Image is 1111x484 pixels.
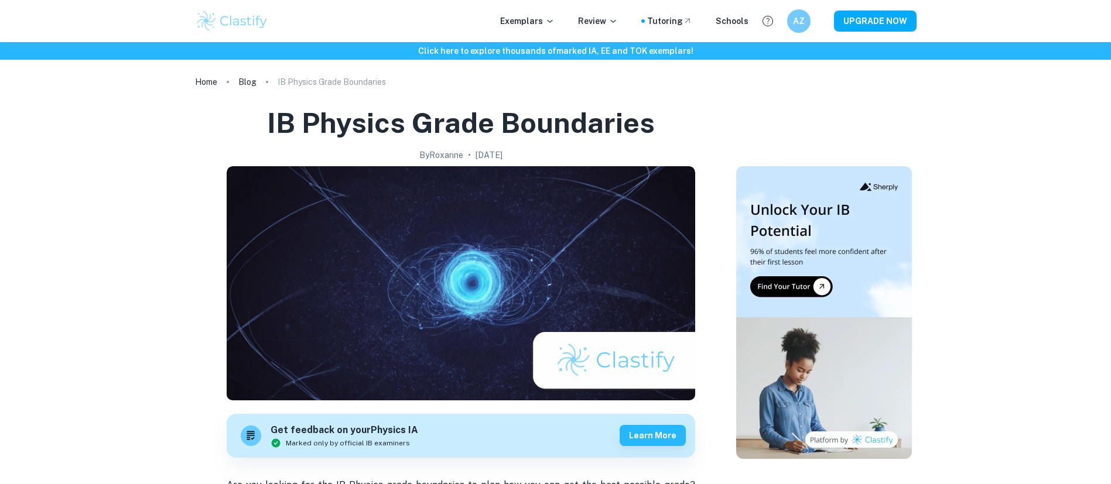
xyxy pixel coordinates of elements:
[278,75,386,88] p: IB Physics Grade Boundaries
[286,438,410,448] span: Marked only by official IB examiners
[267,104,655,142] h1: IB Physics Grade Boundaries
[227,166,695,400] img: IB Physics Grade Boundaries cover image
[419,149,463,162] h2: By Roxanne
[792,15,805,28] h6: AZ
[578,15,618,28] p: Review
[834,11,917,32] button: UPGRADE NOW
[271,423,418,438] h6: Get feedback on your Physics IA
[227,414,695,458] a: Get feedback on yourPhysics IAMarked only by official IB examinersLearn more
[195,9,269,33] img: Clastify logo
[238,74,257,90] a: Blog
[476,149,502,162] h2: [DATE]
[736,166,912,459] img: Thumbnail
[716,15,748,28] a: Schools
[758,11,778,31] button: Help and Feedback
[195,74,217,90] a: Home
[2,44,1109,57] h6: Click here to explore thousands of marked IA, EE and TOK exemplars !
[500,15,555,28] p: Exemplars
[620,425,686,446] button: Learn more
[647,15,692,28] a: Tutoring
[787,9,811,33] button: AZ
[468,149,471,162] p: •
